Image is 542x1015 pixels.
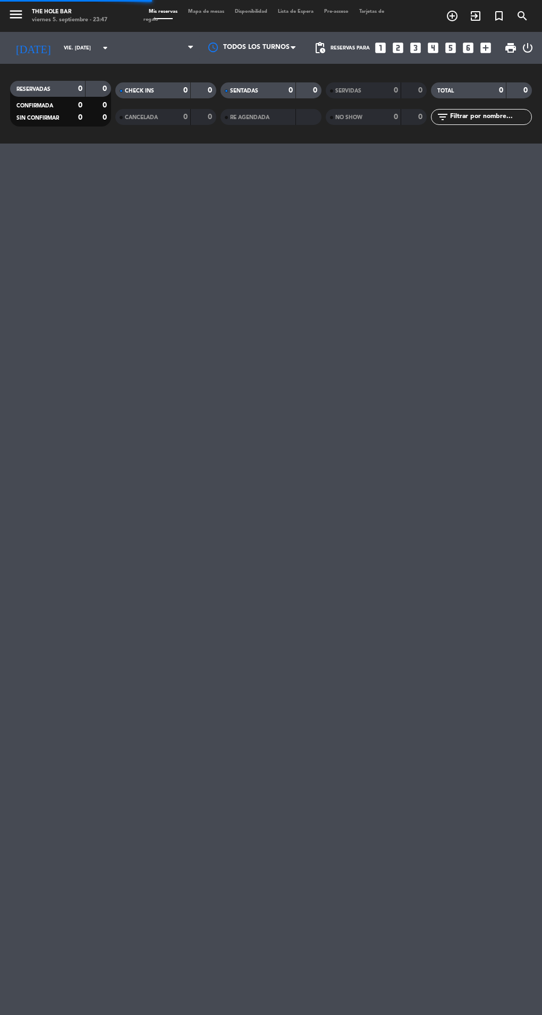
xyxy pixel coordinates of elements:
span: Mapa de mesas [183,9,230,14]
i: exit_to_app [469,10,482,22]
i: [DATE] [8,37,58,58]
strong: 0 [499,87,503,94]
strong: 0 [208,113,214,121]
i: looks_one [374,41,387,55]
strong: 0 [183,113,188,121]
strong: 0 [78,85,82,93]
div: viernes 5. septiembre - 23:47 [32,16,107,24]
i: menu [8,6,24,22]
i: search [516,10,529,22]
span: SIN CONFIRMAR [16,115,59,121]
strong: 0 [289,87,293,94]
input: Filtrar por nombre... [449,111,531,123]
strong: 0 [103,102,109,109]
strong: 0 [103,85,109,93]
strong: 0 [394,113,398,121]
span: print [504,41,517,54]
span: RE AGENDADA [230,115,269,120]
span: SENTADAS [230,88,258,94]
i: looks_4 [426,41,440,55]
span: TOTAL [437,88,454,94]
span: RESERVADAS [16,87,50,92]
i: looks_two [391,41,405,55]
span: Lista de Espera [273,9,319,14]
strong: 0 [313,87,319,94]
strong: 0 [208,87,214,94]
button: menu [8,6,24,26]
i: filter_list [436,111,449,123]
span: NO SHOW [335,115,362,120]
div: The Hole Bar [32,8,107,16]
span: Reservas para [331,45,370,51]
strong: 0 [523,87,530,94]
strong: 0 [183,87,188,94]
strong: 0 [78,114,82,121]
span: SERVIDAS [335,88,361,94]
i: power_settings_new [521,41,534,54]
strong: 0 [103,114,109,121]
i: add_circle_outline [446,10,459,22]
strong: 0 [78,102,82,109]
i: looks_5 [444,41,458,55]
i: arrow_drop_down [99,41,112,54]
strong: 0 [418,113,425,121]
span: pending_actions [314,41,326,54]
div: LOG OUT [521,32,534,64]
strong: 0 [394,87,398,94]
strong: 0 [418,87,425,94]
span: CONFIRMADA [16,103,53,108]
span: Pre-acceso [319,9,354,14]
i: add_box [479,41,493,55]
i: looks_3 [409,41,422,55]
span: CANCELADA [125,115,158,120]
span: Mis reservas [143,9,183,14]
i: looks_6 [461,41,475,55]
span: CHECK INS [125,88,154,94]
i: turned_in_not [493,10,505,22]
span: Disponibilidad [230,9,273,14]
